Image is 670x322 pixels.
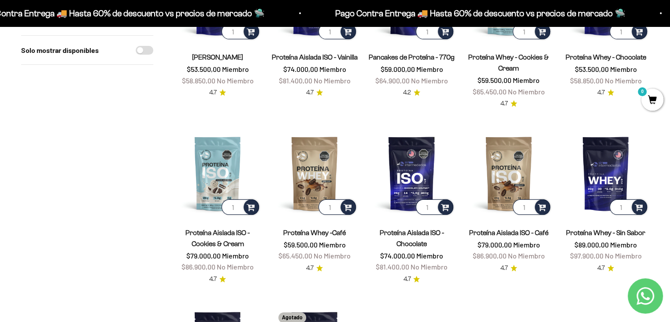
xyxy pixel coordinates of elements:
span: $65.450,00 [473,87,507,96]
span: No Miembro [508,87,545,96]
span: Miembro [222,251,249,260]
span: $79.000,00 [478,240,512,249]
span: 4.7 [500,263,508,273]
span: Miembro [416,65,443,73]
span: 4.7 [403,274,411,284]
a: 4.74.7 de 5.0 estrellas [306,88,323,97]
a: 4.74.7 de 5.0 estrellas [597,88,614,97]
span: No Miembro [604,251,641,260]
span: No Miembro [411,262,448,271]
span: $59.000,00 [380,65,415,73]
a: 4.74.7 de 5.0 estrellas [500,263,517,273]
span: 4.2 [403,88,411,97]
a: Proteína Whey - Sin Sabor [566,229,645,236]
a: Proteína Aislada ISO - Cookies & Cream [185,229,250,247]
span: 4.7 [597,88,605,97]
span: 4.7 [209,88,217,97]
p: Pago Contra Entrega 🚚 Hasta 60% de descuento vs precios de mercado 🛸 [330,6,621,20]
span: $86.900,00 [473,251,507,260]
span: 4.7 [209,274,217,284]
span: $89.000,00 [574,240,609,249]
span: $53.500,00 [187,65,221,73]
span: No Miembro [217,76,254,85]
a: 4.74.7 de 5.0 estrellas [209,274,226,284]
a: 4.74.7 de 5.0 estrellas [403,274,420,284]
span: $86.900,00 [181,262,215,271]
span: $53.500,00 [574,65,608,73]
span: Miembro [610,240,637,249]
a: Proteína Whey - Chocolate [565,53,646,61]
a: 0 [641,96,663,105]
a: Pancakes de Proteína - 770g [369,53,455,61]
a: 4.24.2 de 5.0 estrellas [403,88,420,97]
span: $65.450,00 [278,251,312,260]
span: 4.7 [306,88,314,97]
span: Miembro [513,76,540,84]
span: $79.000,00 [186,251,221,260]
span: Miembro [416,251,443,260]
span: $74.000,00 [380,251,415,260]
span: 4.7 [306,263,314,273]
a: Proteína Whey -Café [283,229,346,236]
label: Solo mostrar disponibles [21,45,99,56]
span: $74.000,00 [283,65,318,73]
span: Miembro [222,65,249,73]
a: 4.74.7 de 5.0 estrellas [500,99,517,109]
a: Proteína Aislada ISO - Café [469,229,548,236]
span: Miembro [610,65,637,73]
span: $58.850,00 [570,76,603,85]
span: No Miembro [217,262,254,271]
span: $64.900,00 [375,76,410,85]
span: 4.7 [500,99,508,109]
span: No Miembro [411,76,448,85]
a: [PERSON_NAME] [192,53,243,61]
span: $59.500,00 [478,76,511,84]
a: 4.74.7 de 5.0 estrellas [209,88,226,97]
span: $81.400,00 [376,262,409,271]
span: Miembro [319,240,346,249]
span: No Miembro [508,251,545,260]
span: $59.500,00 [284,240,318,249]
span: $81.400,00 [279,76,312,85]
span: $97.900,00 [570,251,603,260]
span: $58.850,00 [182,76,215,85]
span: No Miembro [604,76,641,85]
a: Proteína Whey - Cookies & Cream [468,53,549,72]
span: No Miembro [314,251,351,260]
span: Miembro [513,240,540,249]
a: 4.74.7 de 5.0 estrellas [597,263,614,273]
a: Proteína Aislada ISO - Vainilla [272,53,358,61]
span: No Miembro [314,76,351,85]
a: Proteína Aislada ISO - Chocolate [379,229,444,247]
mark: 0 [637,86,648,97]
span: 4.7 [597,263,605,273]
a: 4.74.7 de 5.0 estrellas [306,263,323,273]
span: Miembro [319,65,346,73]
